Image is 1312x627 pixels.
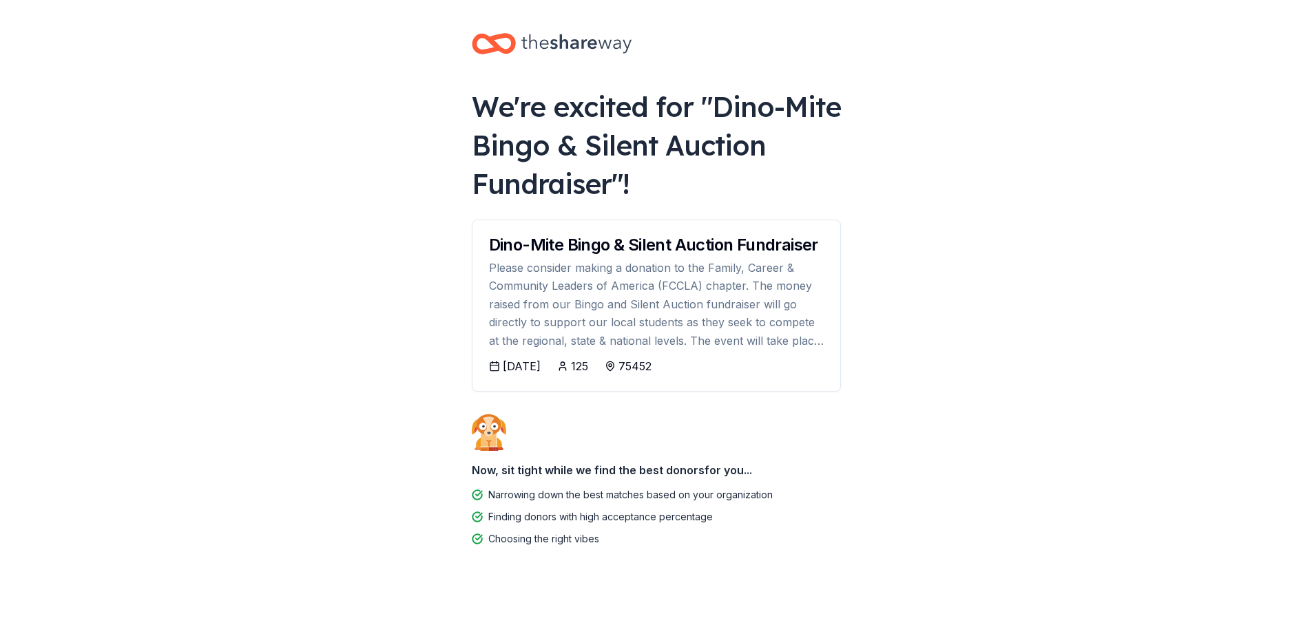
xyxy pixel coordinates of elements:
div: We're excited for " Dino-Mite Bingo & Silent Auction Fundraiser "! [472,87,841,203]
div: 75452 [618,358,652,374]
div: Now, sit tight while we find the best donors for you... [472,456,841,484]
div: Choosing the right vibes [488,531,599,547]
img: Dog waiting patiently [472,414,506,451]
div: 125 [571,358,588,374]
div: Finding donors with high acceptance percentage [488,509,713,525]
div: Narrowing down the best matches based on your organization [488,487,773,503]
div: Please consider making a donation to the Family, Career & Community Leaders of America (FCCLA) ch... [489,259,824,350]
div: [DATE] [503,358,541,374]
div: Dino-Mite Bingo & Silent Auction Fundraiser [489,237,824,253]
